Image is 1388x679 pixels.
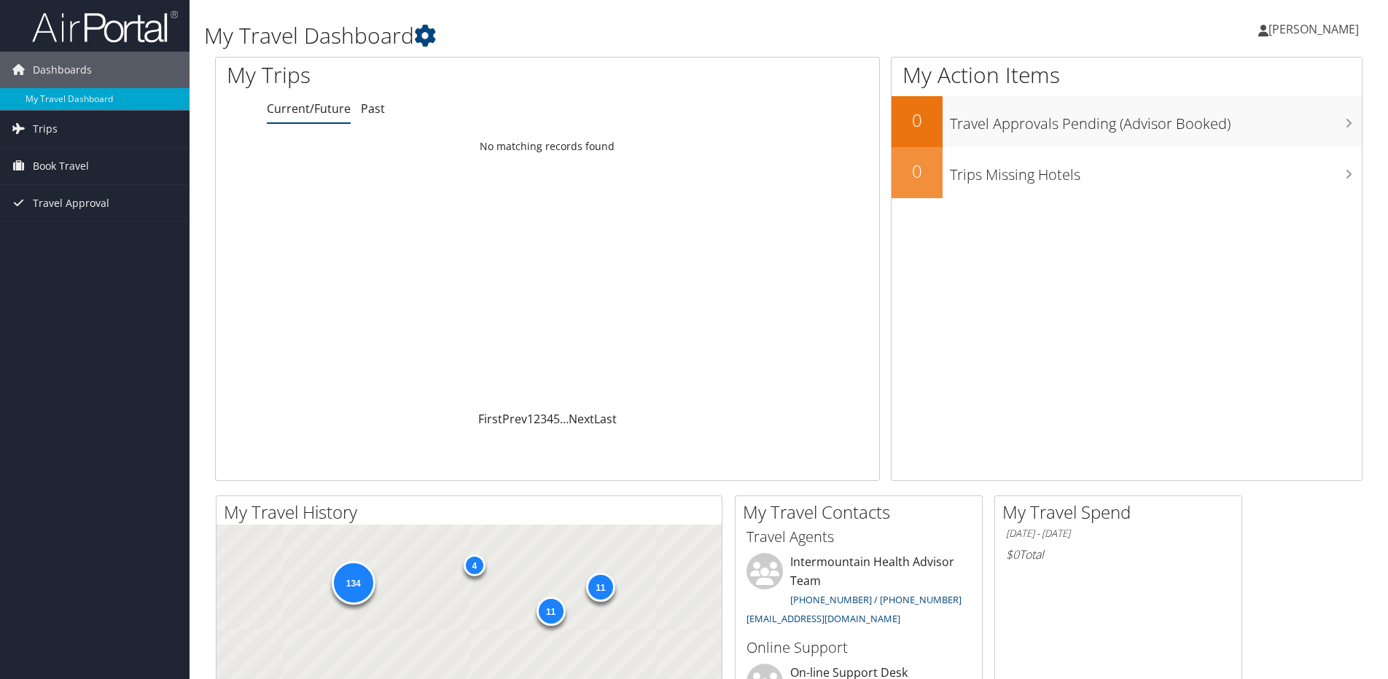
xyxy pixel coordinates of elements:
h1: My Travel Dashboard [204,20,983,51]
a: Prev [502,411,527,427]
h2: My Travel History [224,500,722,525]
a: 5 [553,411,560,427]
h1: My Action Items [892,60,1362,90]
h3: Trips Missing Hotels [950,157,1362,185]
a: Last [594,411,617,427]
a: [PERSON_NAME] [1258,7,1373,51]
a: Past [361,101,385,117]
span: … [560,411,569,427]
div: 11 [585,573,615,602]
li: Intermountain Health Advisor Team [739,553,978,631]
a: [EMAIL_ADDRESS][DOMAIN_NAME] [746,612,900,625]
h1: My Trips [227,60,592,90]
h6: [DATE] - [DATE] [1006,527,1231,541]
div: 134 [331,561,375,605]
a: Current/Future [267,101,351,117]
h3: Travel Approvals Pending (Advisor Booked) [950,106,1362,134]
h3: Travel Agents [746,527,971,547]
span: Travel Approval [33,185,109,221]
span: Dashboards [33,52,92,88]
a: 4 [547,411,553,427]
h2: 0 [892,108,943,133]
span: [PERSON_NAME] [1268,21,1359,37]
span: $0 [1006,546,1019,562]
h2: My Travel Contacts [743,500,982,525]
a: [PHONE_NUMBER] / [PHONE_NUMBER] [790,593,962,606]
h3: Online Support [746,637,971,658]
a: 0Trips Missing Hotels [892,147,1362,198]
h2: 0 [892,159,943,184]
td: No matching records found [216,133,879,160]
img: airportal-logo.png [32,9,178,44]
div: 4 [463,554,485,576]
a: 1 [527,411,534,427]
a: 0Travel Approvals Pending (Advisor Booked) [892,96,1362,147]
div: 11 [536,597,565,626]
span: Book Travel [33,148,89,184]
span: Trips [33,111,58,147]
a: First [478,411,502,427]
h6: Total [1006,546,1231,562]
a: 2 [534,411,540,427]
a: 3 [540,411,547,427]
a: Next [569,411,594,427]
h2: My Travel Spend [1002,500,1241,525]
